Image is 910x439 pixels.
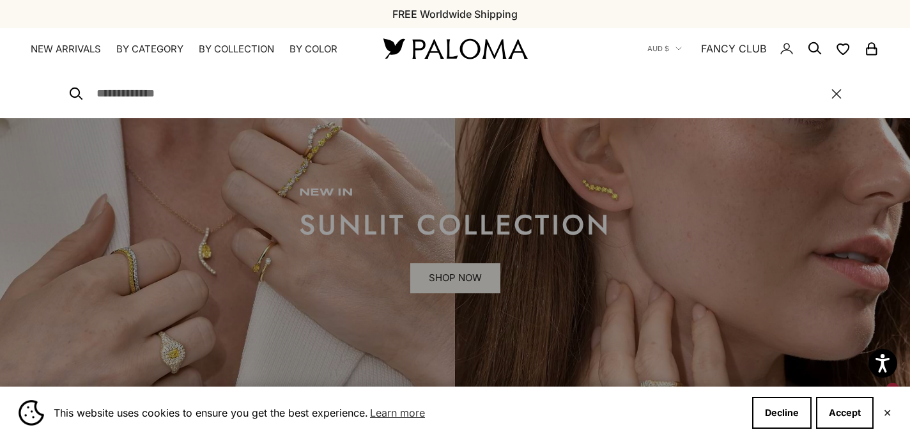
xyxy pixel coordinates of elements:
span: AUD $ [647,43,669,54]
summary: By Collection [199,43,274,56]
span: This website uses cookies to ensure you get the best experience. [54,403,742,422]
a: NEW ARRIVALS [31,43,101,56]
nav: Primary navigation [31,43,353,56]
button: Decline [752,397,812,429]
img: Cookie banner [19,400,44,426]
a: Learn more [368,403,427,422]
summary: By Category [116,43,183,56]
input: Search [96,84,819,103]
button: Accept [816,397,874,429]
nav: Secondary navigation [647,28,879,69]
a: FANCY CLUB [701,40,766,57]
button: Close [883,409,891,417]
p: FREE Worldwide Shipping [392,6,518,22]
button: AUD $ [647,43,682,54]
summary: By Color [289,43,337,56]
